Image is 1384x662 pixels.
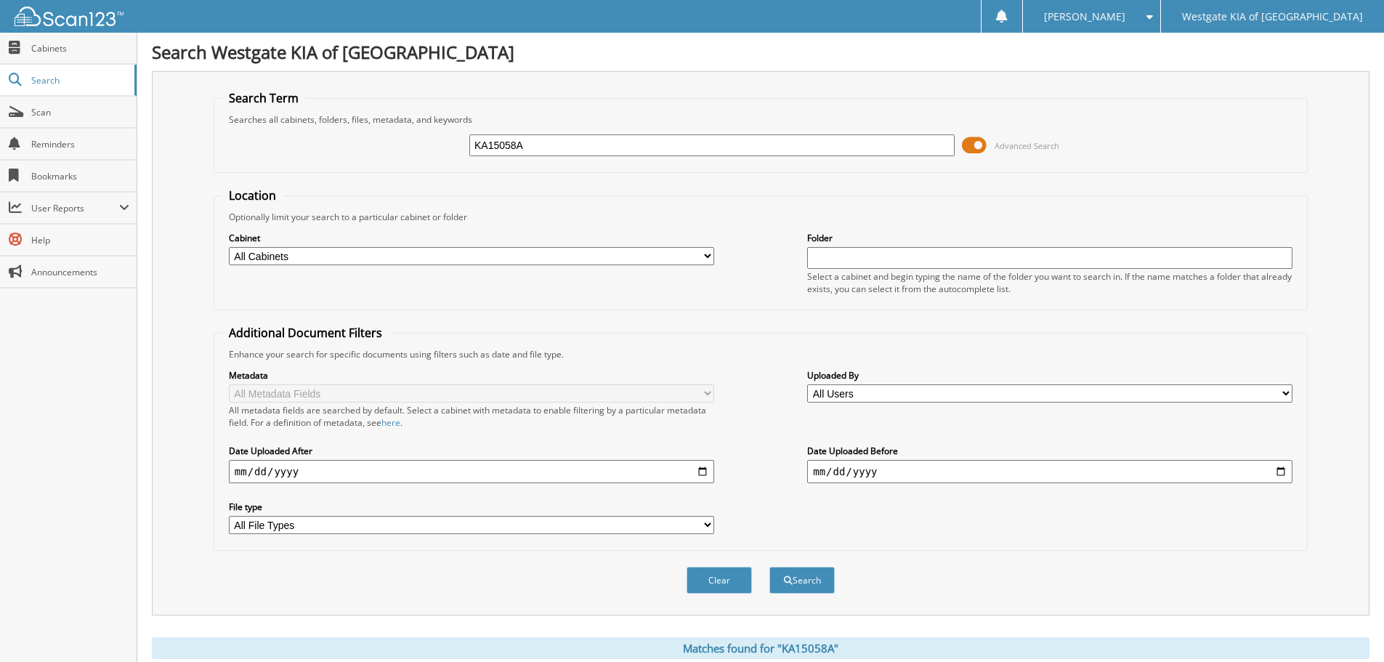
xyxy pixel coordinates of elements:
[229,232,714,244] label: Cabinet
[807,460,1292,483] input: end
[381,416,400,429] a: here
[15,7,124,26] img: scan123-logo-white.svg
[222,211,1300,223] div: Optionally limit your search to a particular cabinet or folder
[31,202,119,214] span: User Reports
[31,266,129,278] span: Announcements
[222,90,306,106] legend: Search Term
[1182,12,1363,21] span: Westgate KIA of [GEOGRAPHIC_DATA]
[687,567,752,594] button: Clear
[1311,592,1384,662] iframe: Chat Widget
[807,369,1292,382] label: Uploaded By
[229,369,714,382] label: Metadata
[31,74,127,86] span: Search
[31,170,129,182] span: Bookmarks
[31,42,129,55] span: Cabinets
[807,270,1292,295] div: Select a cabinet and begin typing the name of the folder you want to search in. If the name match...
[152,40,1369,64] h1: Search Westgate KIA of [GEOGRAPHIC_DATA]
[222,348,1300,360] div: Enhance your search for specific documents using filters such as date and file type.
[229,460,714,483] input: start
[31,234,129,246] span: Help
[222,113,1300,126] div: Searches all cabinets, folders, files, metadata, and keywords
[807,445,1292,457] label: Date Uploaded Before
[31,106,129,118] span: Scan
[807,232,1292,244] label: Folder
[229,445,714,457] label: Date Uploaded After
[229,404,714,429] div: All metadata fields are searched by default. Select a cabinet with metadata to enable filtering b...
[769,567,835,594] button: Search
[31,138,129,150] span: Reminders
[222,325,389,341] legend: Additional Document Filters
[152,637,1369,659] div: Matches found for "KA15058A"
[229,501,714,513] label: File type
[222,187,283,203] legend: Location
[1044,12,1125,21] span: [PERSON_NAME]
[995,140,1059,151] span: Advanced Search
